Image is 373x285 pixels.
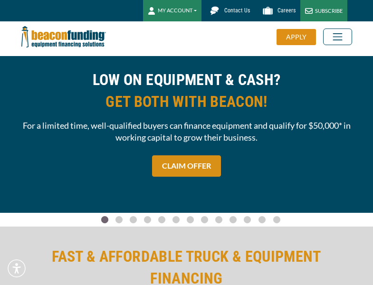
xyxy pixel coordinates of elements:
img: Beacon Funding Corporation logo [21,21,106,52]
div: APPLY [277,29,316,45]
img: Beacon Funding Careers [259,2,276,19]
a: Go To Slide 12 [271,216,283,224]
a: Go To Slide 1 [113,216,124,224]
h2: LOW ON EQUIPMENT & CASH? [21,69,352,113]
a: Go To Slide 11 [256,216,268,224]
a: Contact Us [201,2,255,19]
a: Go To Slide 5 [170,216,182,224]
a: Go To Slide 7 [199,216,210,224]
a: Go To Slide 3 [142,216,153,224]
span: For a limited time, well-qualified buyers can finance equipment and qualify for $50,000* in worki... [21,120,352,143]
a: Go To Slide 6 [184,216,196,224]
span: GET BOTH WITH BEACON! [21,91,352,113]
a: Go To Slide 8 [213,216,224,224]
a: Go To Slide 2 [127,216,139,224]
a: Careers [255,2,300,19]
a: Go To Slide 10 [241,216,253,224]
a: Go To Slide 4 [156,216,167,224]
span: Contact Us [224,7,250,14]
a: Go To Slide 9 [227,216,239,224]
button: Toggle navigation [323,28,352,45]
a: APPLY [277,29,323,45]
a: CLAIM OFFER [152,155,221,177]
img: Beacon Funding chat [206,2,223,19]
a: Go To Slide 0 [99,216,110,224]
span: Careers [277,7,296,14]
